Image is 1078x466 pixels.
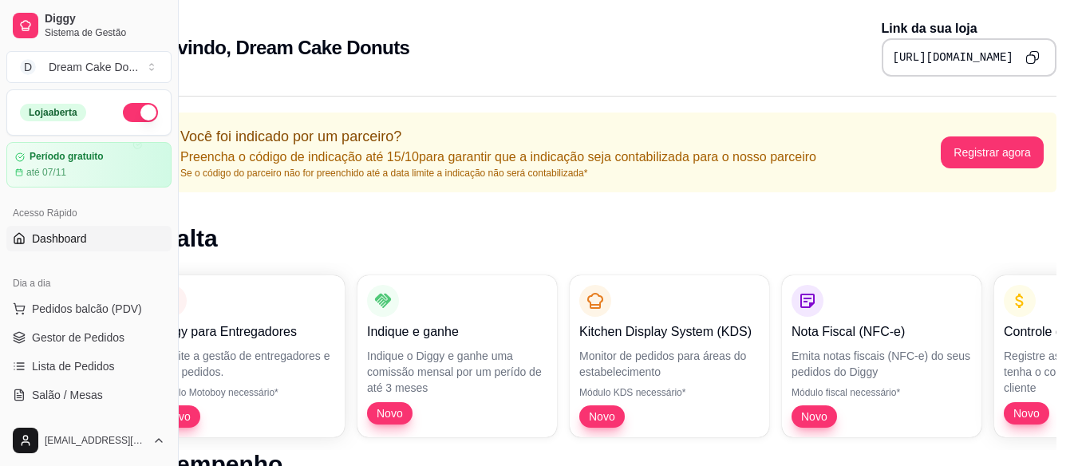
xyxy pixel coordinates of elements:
[6,51,172,83] button: Select a team
[32,387,103,403] span: Salão / Mesas
[155,322,335,342] p: Diggy para Entregadores
[30,151,104,163] article: Período gratuito
[6,200,172,226] div: Acesso Rápido
[180,148,816,167] p: Preencha o código de indicação até 15/10 para garantir que a indicação seja contabilizada para o ...
[20,104,86,121] div: Loja aberta
[782,275,981,437] button: Nota Fiscal (NFC-e)Emita notas fiscais (NFC-e) do seus pedidos do DiggyMódulo fiscal necessário*Novo
[49,59,138,75] div: Dream Cake Do ...
[367,348,547,396] p: Indique o Diggy e ganhe uma comissão mensal por um perído de até 3 meses
[357,275,557,437] button: Indique e ganheIndique o Diggy e ganhe uma comissão mensal por um perído de até 3 mesesNovo
[45,12,165,26] span: Diggy
[370,405,409,421] span: Novo
[6,411,172,436] a: Diggy Botnovo
[155,386,335,399] p: Módulo Motoboy necessário*
[579,386,760,399] p: Módulo KDS necessário*
[32,231,87,247] span: Dashboard
[6,382,172,408] a: Salão / Mesas
[155,348,335,380] p: Facilite a gestão de entregadores e seus pedidos.
[1020,45,1045,70] button: Copy to clipboard
[579,322,760,342] p: Kitchen Display System (KDS)
[792,322,972,342] p: Nota Fiscal (NFC-e)
[132,224,1056,253] h1: Em alta
[32,358,115,374] span: Lista de Pedidos
[26,166,66,179] article: até 07/11
[6,325,172,350] a: Gestor de Pedidos
[123,103,158,122] button: Alterar Status
[1007,405,1046,421] span: Novo
[893,49,1013,65] pre: [URL][DOMAIN_NAME]
[145,275,345,437] button: Diggy para EntregadoresFacilite a gestão de entregadores e seus pedidos.Módulo Motoboy necessário...
[45,434,146,447] span: [EMAIL_ADDRESS][DOMAIN_NAME]
[180,167,816,180] p: Se o código do parceiro não for preenchido até a data limite a indicação não será contabilizada*
[32,301,142,317] span: Pedidos balcão (PDV)
[20,59,36,75] span: D
[6,6,172,45] a: DiggySistema de Gestão
[792,348,972,380] p: Emita notas fiscais (NFC-e) do seus pedidos do Diggy
[132,35,409,61] h2: Bem vindo, Dream Cake Donuts
[45,26,165,39] span: Sistema de Gestão
[6,421,172,460] button: [EMAIL_ADDRESS][DOMAIN_NAME]
[582,409,622,425] span: Novo
[180,125,816,148] p: Você foi indicado por um parceiro?
[6,271,172,296] div: Dia a dia
[367,322,547,342] p: Indique e ganhe
[882,19,1056,38] p: Link da sua loja
[6,226,172,251] a: Dashboard
[792,386,972,399] p: Módulo fiscal necessário*
[6,296,172,322] button: Pedidos balcão (PDV)
[570,275,769,437] button: Kitchen Display System (KDS)Monitor de pedidos para áreas do estabelecimentoMódulo KDS necessário...
[32,330,124,346] span: Gestor de Pedidos
[6,142,172,188] a: Período gratuitoaté 07/11
[6,353,172,379] a: Lista de Pedidos
[941,136,1044,168] button: Registrar agora
[795,409,834,425] span: Novo
[579,348,760,380] p: Monitor de pedidos para áreas do estabelecimento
